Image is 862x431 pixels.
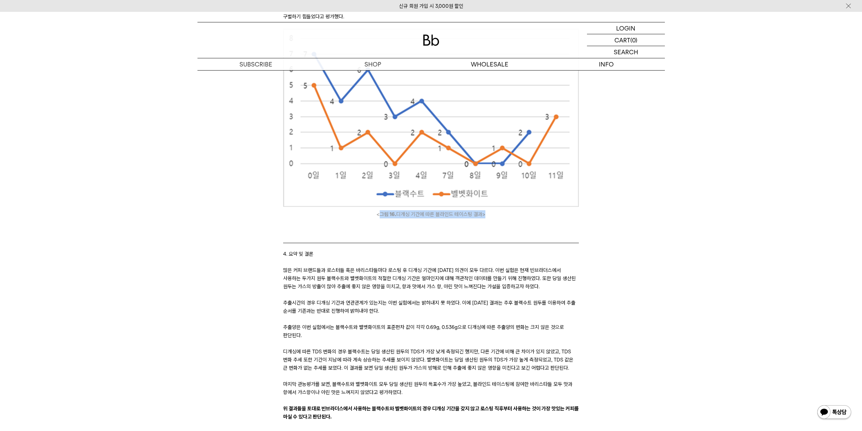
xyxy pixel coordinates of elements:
[314,58,431,70] a: SHOP
[283,299,579,315] p: 추출시간의 경우 디개싱 기간과 연관관계가 있는지는 이번 실험에서는 밝혀내지 못 하였다. 이에 [DATE] 결과는 추후 블랙수트 원두를 이용하여 추출 순서를 기존과는 반대로 진...
[616,22,635,34] p: LOGIN
[399,3,463,9] a: 신규 회원 가입 시 3,000원 할인
[423,35,439,46] img: 로고
[283,29,579,207] img: 19_160243.png
[283,348,579,372] p: 디개싱에 따른 TDS 변화의 경우 블랙수트는 당일 생산된 원두의 TDS가 가장 낮게 측정되긴 했지만, 다른 기간에 비해 큰 차이가 있지 않았고, TDS 변화 추세 또한 기간이...
[614,46,638,58] p: SEARCH
[283,250,579,258] p: 4. 요약 및 결론
[548,58,665,70] p: INFO
[380,211,396,217] span: 그림 16.
[431,58,548,70] p: WHOLESALE
[197,58,314,70] a: SUBSCRIBE
[283,406,579,420] strong: 위 결과들을 토대로 빈브라더스에서 사용하는 블랙수트와 벨벳화이트의 경우 디개싱 기간을 갖지 않고 로스팅 직후부터 사용하는 것이 가장 맛있는 커피를 마실 수 있다고 판단된다.
[587,22,665,34] a: LOGIN
[587,34,665,46] a: CART (0)
[283,380,579,396] p: 마지막 관능평가를 보면, 블랙수트와 벨벳화이트 모두 당일 생산된 원두의 득표수가 가장 높았고, 블라인드 테이스팅에 참여한 바리스타들 모두 맛과 향에서 가스향이나 아린 맛은 느...
[283,323,579,339] p: 추출양은 이번 실험에서는 블랙수트와 벨벳화이트의 표준편차 값이 각각 0.69g, 0.536g으로 디개싱에 따른 추출양의 변화는 크지 않은 것으로 판단된다.
[630,34,637,46] p: (0)
[614,34,630,46] p: CART
[283,210,579,218] i: < 디개싱 기간에 따른 블라인드 테이스팅 결과>
[817,405,852,421] img: 카카오톡 채널 1:1 채팅 버튼
[283,266,579,291] p: 많은 커피 브랜드들과 로스터들 혹은 바리스타들마다 로스팅 후 디개싱 기간에 [DATE] 의견이 모두 다르다. 이번 실험은 현재 빈브라더스에서 사용하는 두가지 원두 블랙수트와 ...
